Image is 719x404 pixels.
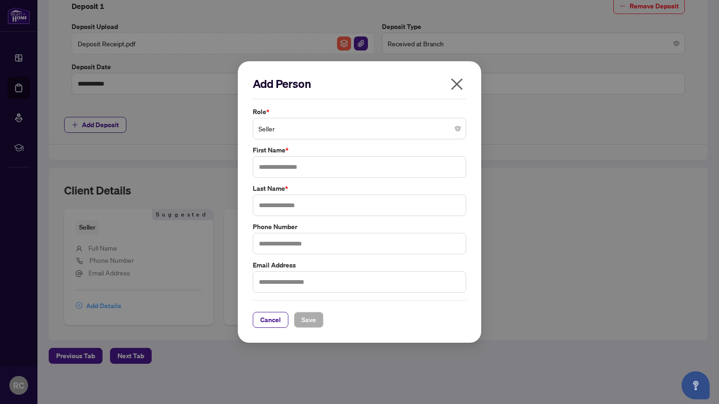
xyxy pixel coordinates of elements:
[449,77,464,92] span: close
[253,260,466,270] label: Email Address
[682,371,710,399] button: Open asap
[253,145,466,155] label: First Name
[294,312,323,328] button: Save
[253,76,466,91] h2: Add Person
[253,183,466,194] label: Last Name
[455,126,461,131] span: close-circle
[258,120,461,137] span: Seller
[260,312,281,327] span: Cancel
[253,107,466,117] label: Role
[253,312,288,328] button: Cancel
[253,222,466,232] label: Phone Number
